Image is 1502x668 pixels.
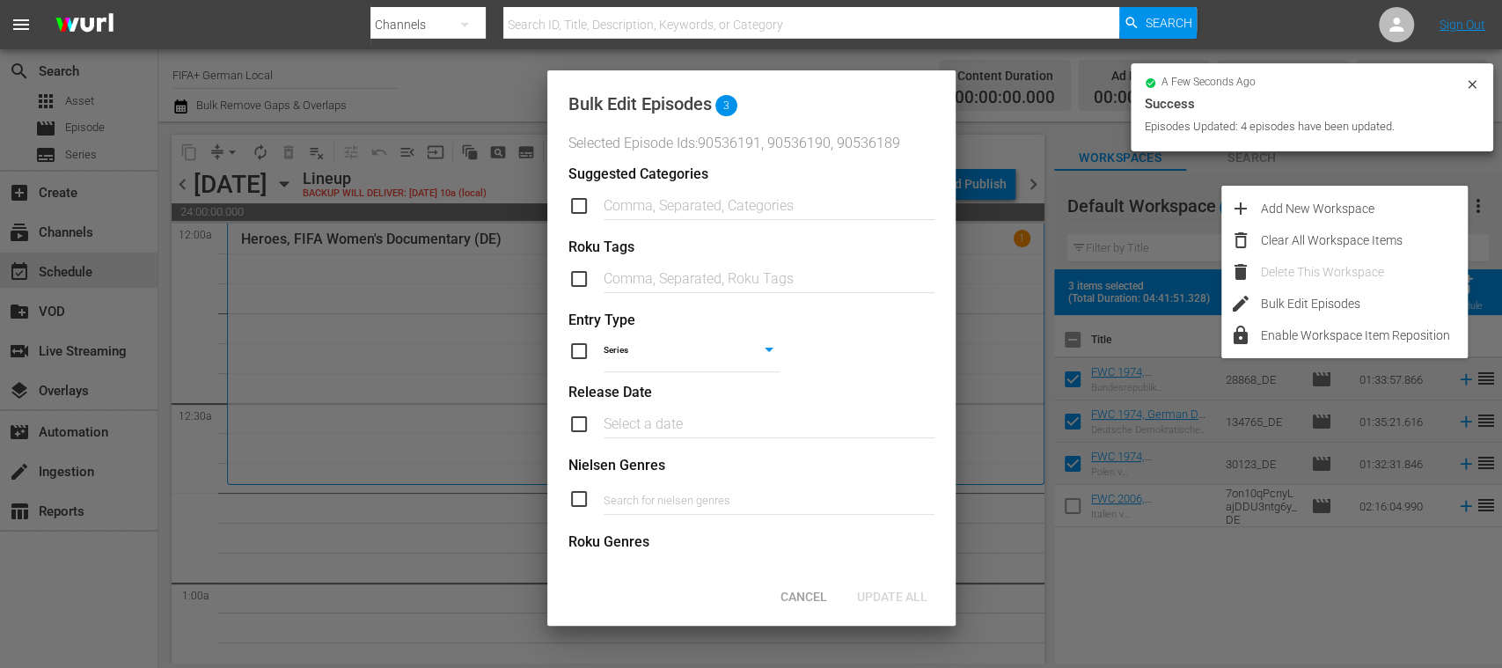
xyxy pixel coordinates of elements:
[1440,18,1485,32] a: Sign Out
[11,14,32,35] span: menu
[568,165,934,185] div: Suggested Categories
[766,580,843,612] button: Cancel
[568,311,934,331] div: Entry Type
[1145,93,1479,114] div: Success
[715,95,737,116] span: 3
[1230,325,1251,346] span: lock
[1145,7,1191,39] span: Search
[1261,256,1468,288] div: Delete This Workspace
[568,93,712,114] div: Bulk Edit Episodes
[568,532,934,553] div: Roku Genres
[604,340,780,362] div: Series
[568,383,934,403] div: Release Date
[843,580,941,612] button: Update All
[568,456,934,476] div: Nielsen Genres
[1230,293,1251,314] span: edit
[1161,76,1256,90] span: a few seconds ago
[42,4,127,46] img: ans4CAIJ8jUAAAAAAAAAAAAAAAAAAAAAAAAgQb4GAAAAAAAAAAAAAAAAAAAAAAAAJMjXAAAAAAAAAAAAAAAAAAAAAAAAgAT5G...
[1261,288,1468,319] div: Bulk Edit Episodes
[1145,118,1461,136] div: Episodes Updated: 4 episodes have been updated.
[1230,261,1251,283] span: delete
[766,590,841,604] span: Cancel
[1261,319,1468,351] div: Enable Workspace Item Reposition
[843,590,941,604] span: Update All
[1261,193,1468,224] div: Add New Workspace
[1119,7,1197,39] button: Search
[1261,224,1468,256] div: Clear All Workspace Items
[568,134,934,154] span: Selected Episode Ids: 90536191, 90536190, 90536189
[568,238,934,258] div: Roku Tags
[1230,198,1251,219] span: add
